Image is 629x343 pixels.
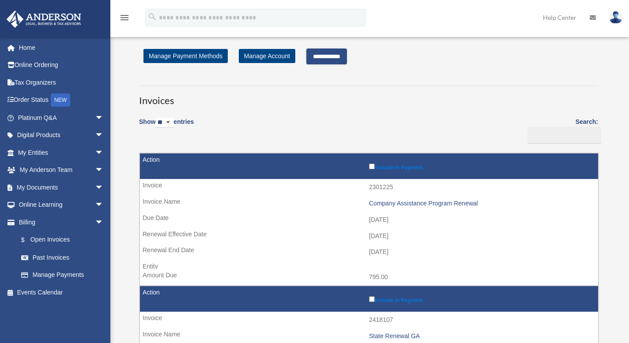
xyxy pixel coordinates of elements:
[140,212,598,228] td: [DATE]
[95,144,113,162] span: arrow_drop_down
[6,39,117,56] a: Home
[6,161,117,179] a: My Anderson Teamarrow_drop_down
[369,332,594,340] div: State Renewal GA
[12,231,108,249] a: $Open Invoices
[155,118,173,128] select: Showentries
[147,12,157,22] i: search
[369,295,594,303] label: Include in Payment
[95,213,113,231] span: arrow_drop_down
[6,91,117,109] a: Order StatusNEW
[119,15,130,23] a: menu
[369,164,375,169] input: Include in Payment
[95,127,113,145] span: arrow_drop_down
[6,196,117,214] a: Online Learningarrow_drop_down
[12,266,113,284] a: Manage Payments
[95,196,113,214] span: arrow_drop_down
[6,144,117,161] a: My Entitiesarrow_drop_down
[51,93,70,107] div: NEW
[609,11,622,24] img: User Pic
[524,116,598,144] label: Search:
[239,49,295,63] a: Manage Account
[143,49,228,63] a: Manage Payment Methods
[26,235,30,246] span: $
[140,228,598,245] td: [DATE]
[95,109,113,127] span: arrow_drop_down
[140,179,598,196] td: 2301225
[140,269,598,286] td: 795.00
[140,312,598,328] td: 2418107
[369,296,375,302] input: Include in Payment
[6,213,113,231] a: Billingarrow_drop_down
[6,109,117,127] a: Platinum Q&Aarrow_drop_down
[369,162,594,171] label: Include in Payment
[140,244,598,261] td: [DATE]
[369,200,594,207] div: Company Assistance Program Renewal
[527,127,601,144] input: Search:
[6,56,117,74] a: Online Ordering
[95,179,113,197] span: arrow_drop_down
[95,161,113,179] span: arrow_drop_down
[6,283,117,301] a: Events Calendar
[139,86,598,108] h3: Invoices
[6,127,117,144] a: Digital Productsarrow_drop_down
[4,11,84,28] img: Anderson Advisors Platinum Portal
[119,12,130,23] i: menu
[6,74,117,91] a: Tax Organizers
[12,249,113,266] a: Past Invoices
[6,179,117,196] a: My Documentsarrow_drop_down
[139,116,194,137] label: Show entries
